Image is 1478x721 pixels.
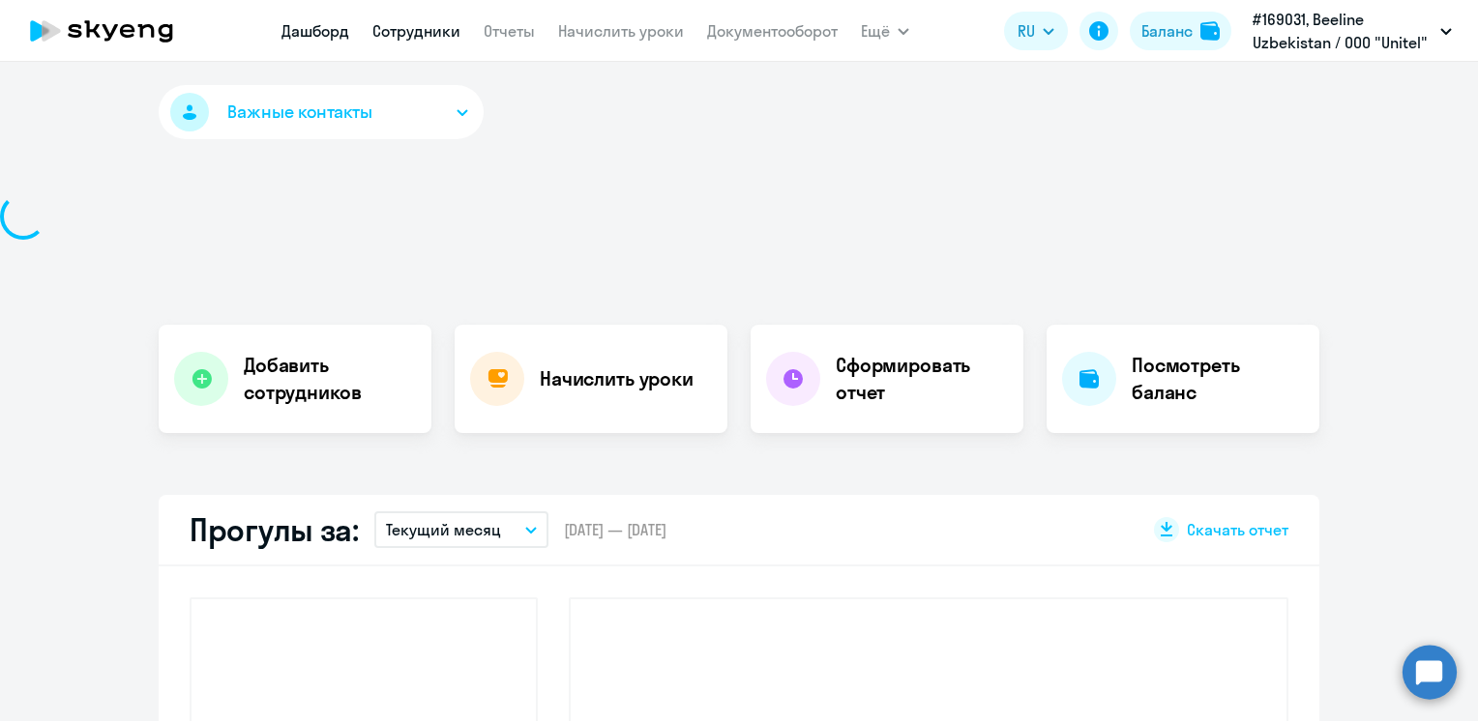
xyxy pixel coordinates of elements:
h2: Прогулы за: [190,510,359,549]
img: balance [1200,21,1220,41]
h4: Посмотреть баланс [1132,352,1304,406]
button: Балансbalance [1130,12,1231,50]
a: Дашборд [281,21,349,41]
a: Сотрудники [372,21,460,41]
span: [DATE] — [DATE] [564,519,666,540]
button: RU [1004,12,1068,50]
h4: Добавить сотрудников [244,352,416,406]
a: Начислить уроки [558,21,684,41]
a: Отчеты [484,21,535,41]
span: Скачать отчет [1187,519,1288,540]
span: RU [1018,19,1035,43]
h4: Начислить уроки [540,365,694,392]
h4: Сформировать отчет [836,352,1008,406]
a: Документооборот [707,21,838,41]
span: Важные контакты [227,100,372,125]
p: Текущий месяц [386,518,501,541]
button: Текущий месяц [374,511,548,548]
button: Важные контакты [159,85,484,139]
p: #169031, Beeline Uzbekistan / ООО "Unitel" [1253,8,1433,54]
button: Ещё [861,12,909,50]
button: #169031, Beeline Uzbekistan / ООО "Unitel" [1243,8,1462,54]
span: Ещё [861,19,890,43]
div: Баланс [1141,19,1193,43]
